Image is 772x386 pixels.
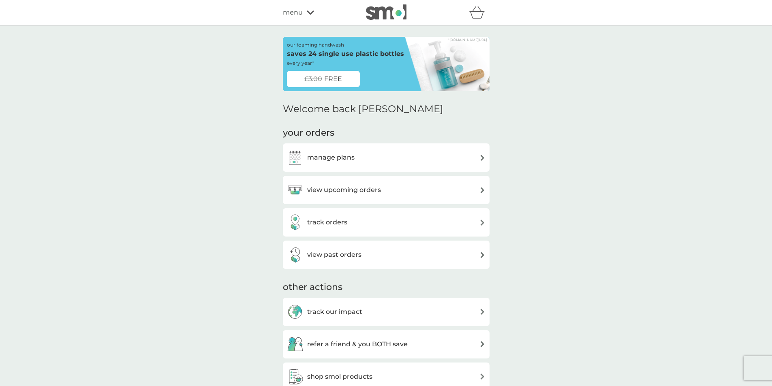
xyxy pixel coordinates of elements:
p: every year* [287,59,314,67]
span: FREE [324,74,342,84]
img: arrow right [479,252,485,258]
img: arrow right [479,309,485,315]
h3: shop smol products [307,371,372,382]
h3: other actions [283,281,342,294]
img: arrow right [479,155,485,161]
h3: manage plans [307,152,355,163]
h3: your orders [283,127,334,139]
span: menu [283,7,303,18]
h3: track orders [307,217,347,228]
h3: view upcoming orders [307,185,381,195]
img: arrow right [479,341,485,347]
p: our foaming handwash [287,41,344,49]
p: saves 24 single use plastic bottles [287,49,404,59]
h3: refer a friend & you BOTH save [307,339,408,350]
span: £3.00 [304,74,322,84]
div: basket [469,4,490,21]
a: *[DOMAIN_NAME][URL] [448,38,487,41]
h3: view past orders [307,250,361,260]
img: arrow right [479,373,485,380]
img: arrow right [479,220,485,226]
img: smol [366,4,406,20]
h2: Welcome back [PERSON_NAME] [283,103,443,115]
img: arrow right [479,187,485,193]
h3: track our impact [307,307,362,317]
